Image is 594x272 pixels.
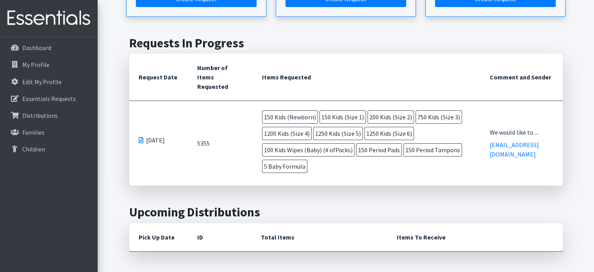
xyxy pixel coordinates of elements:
[188,223,252,252] th: ID
[3,141,95,157] a: Children
[129,223,188,252] th: Pick Up Date
[364,127,414,140] span: 1250 Kids (Size 6)
[22,128,45,136] p: Families
[129,54,188,101] th: Request Date
[262,127,312,140] span: 1200 Kids (Size 4)
[22,78,62,86] p: Edit My Profile
[22,145,45,153] p: Children
[3,40,95,56] a: Dashboard
[22,44,51,52] p: Dashboard
[22,95,76,103] p: Essentials Requests
[262,110,318,124] span: 150 Kids (Newborn)
[3,57,95,72] a: My Profile
[3,74,95,90] a: Edit My Profile
[188,54,253,101] th: Number of Items Requested
[3,108,95,123] a: Distributions
[480,54,562,101] th: Comment and Sender
[490,141,539,158] a: [EMAIL_ADDRESS][DOMAIN_NAME]
[22,112,58,119] p: Distributions
[129,205,563,220] h2: Upcoming Distributions
[416,110,462,124] span: 750 Kids (Size 3)
[253,54,481,101] th: Items Requested
[490,128,553,137] div: We would like to ...
[367,110,414,124] span: 200 Kids (Size 2)
[188,101,253,186] td: 5355
[319,110,366,124] span: 150 Kids (Size 1)
[252,223,387,252] th: Total Items
[3,91,95,106] a: Essentials Requests
[22,61,50,68] p: My Profile
[3,124,95,140] a: Families
[313,127,363,140] span: 1250 Kids (Size 5)
[403,143,462,157] span: 150 Period Tampons
[3,5,95,31] img: HumanEssentials
[129,36,563,50] h2: Requests In Progress
[356,143,402,157] span: 150 Period Pads
[262,160,307,173] span: 5 Baby Formula
[262,143,355,157] span: 100 Kids Wipes (Baby) (# ofPacks)
[146,135,165,145] span: [DATE]
[387,223,563,252] th: Items To Receive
